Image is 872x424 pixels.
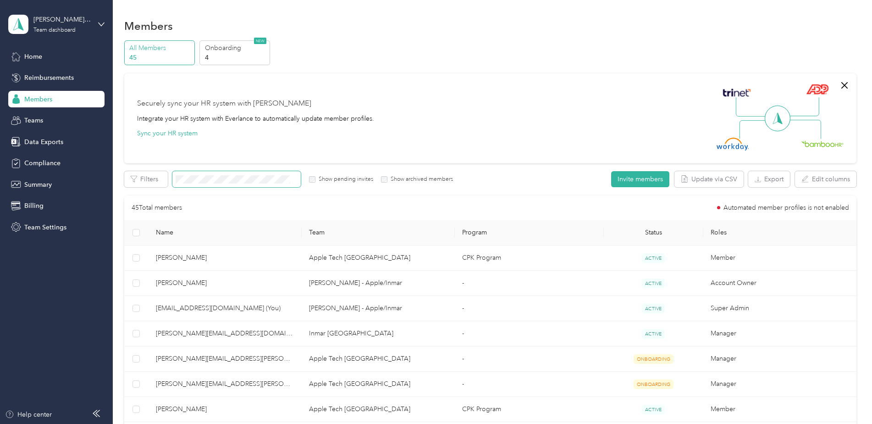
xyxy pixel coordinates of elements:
span: Summary [24,180,52,190]
span: Billing [24,201,44,211]
button: Sync your HR system [137,128,198,138]
div: Integrate your HR system with Everlance to automatically update member profiles. [137,114,374,123]
span: [PERSON_NAME][EMAIL_ADDRESS][PERSON_NAME][DOMAIN_NAME] [156,379,294,389]
td: Acosta - Apple/Inmar [302,271,455,296]
span: Teams [24,116,43,125]
label: Show archived members [387,175,453,184]
span: Name [156,229,294,236]
span: Members [24,95,52,104]
td: ONBOARDING [604,372,703,397]
img: Line Right Down [789,120,821,139]
span: ACTIVE [642,279,665,288]
p: 4 [205,53,267,62]
td: ONBOARDING [604,346,703,372]
td: CPK Program [455,245,604,271]
th: Program [455,220,604,245]
td: success+crossmark@everlance.com (You) [149,296,302,321]
div: Team dashboard [33,28,76,33]
td: Inmar Canada [302,321,455,346]
span: ACTIVE [642,405,665,414]
span: ONBOARDING [634,379,673,389]
label: Show pending invites [315,175,373,184]
img: Line Right Up [787,97,819,117]
td: stephen.kennedy@crossmark.com [149,372,302,397]
button: Edit columns [795,171,856,187]
button: Invite members [611,171,669,187]
td: - [455,346,604,372]
button: Filters [124,171,168,187]
span: [PERSON_NAME][EMAIL_ADDRESS][DOMAIN_NAME] [156,329,294,339]
span: [PERSON_NAME] [156,278,294,288]
img: ADP [806,84,828,95]
td: SANDRA OLCZAK [149,397,302,422]
h1: Members [124,21,173,31]
td: YANNICK VALLIERES [149,245,302,271]
div: [PERSON_NAME] - Apple/Inmar [33,15,91,24]
span: [EMAIL_ADDRESS][DOMAIN_NAME] (You) [156,303,294,313]
td: - [455,271,604,296]
span: Automated member profiles is not enabled [723,205,849,211]
span: [PERSON_NAME][EMAIL_ADDRESS][PERSON_NAME][DOMAIN_NAME] [156,354,294,364]
td: - [455,321,604,346]
span: Team Settings [24,223,66,232]
span: Home [24,52,42,61]
span: ACTIVE [642,329,665,339]
td: CPK Program [455,397,604,422]
span: Data Exports [24,137,63,147]
p: 45 Total members [132,203,182,213]
button: Update via CSV [674,171,744,187]
th: Status [604,220,703,245]
p: Onboarding [205,43,267,53]
p: All Members [129,43,192,53]
div: Securely sync your HR system with [PERSON_NAME] [137,98,311,109]
td: - [455,296,604,321]
td: Member [703,397,856,422]
iframe: Everlance-gr Chat Button Frame [821,373,872,424]
span: ACTIVE [642,253,665,263]
span: Reimbursements [24,73,74,83]
img: Line Left Up [736,97,768,117]
img: Line Left Down [739,120,771,139]
td: Account Owner [703,271,856,296]
td: Apple Tech Canada [302,372,455,397]
td: Manager [703,321,856,346]
th: Roles [703,220,856,245]
td: Acosta - Apple/Inmar [302,296,455,321]
td: Apple Tech Canada [302,245,455,271]
span: ONBOARDING [634,354,673,364]
span: NEW [254,38,266,44]
img: BambooHR [801,140,844,147]
th: Name [149,220,302,245]
img: Workday [717,138,749,151]
td: Manager [703,372,856,397]
td: Kristy Terry [149,271,302,296]
td: Apple Tech Canada [302,346,455,372]
td: ron.richmond@crossmark.com [149,321,302,346]
th: Team [302,220,455,245]
button: Export [748,171,790,187]
td: Manager [703,346,856,372]
td: Member [703,245,856,271]
td: Super Admin [703,296,856,321]
span: ACTIVE [642,304,665,313]
button: Help center [5,410,52,419]
img: Trinet [721,86,753,99]
span: Compliance [24,158,61,168]
td: jason.bowe@crossmark.com [149,346,302,372]
td: - [455,372,604,397]
span: [PERSON_NAME] [156,253,294,263]
span: [PERSON_NAME] [156,404,294,414]
td: Apple Tech Canada [302,397,455,422]
p: 45 [129,53,192,62]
